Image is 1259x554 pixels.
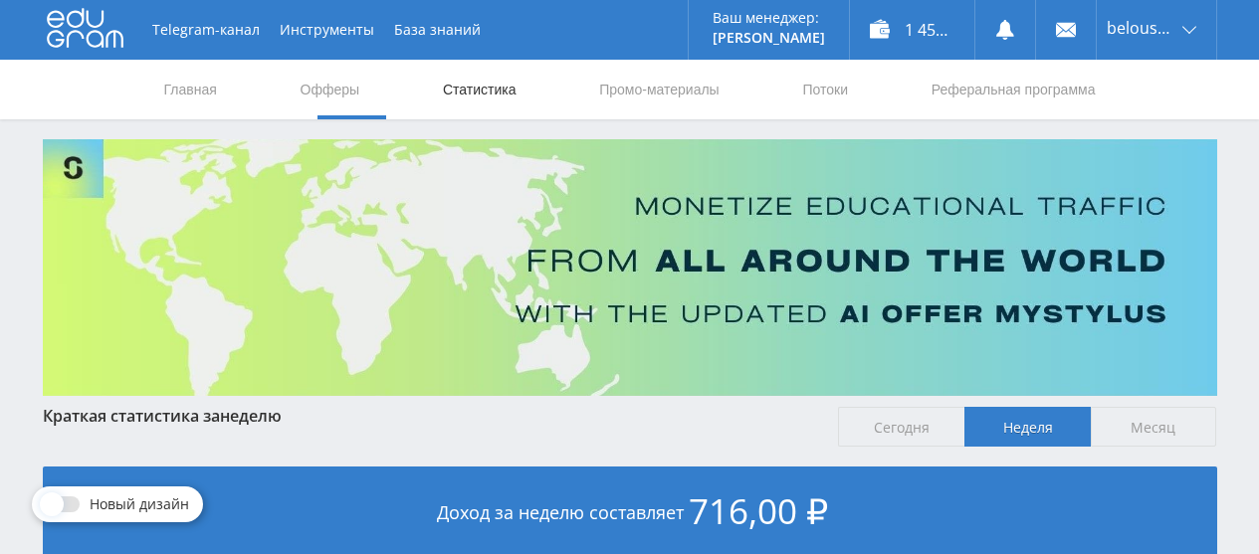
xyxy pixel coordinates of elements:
[713,10,825,26] p: Ваш менеджер:
[162,60,219,119] a: Главная
[800,60,850,119] a: Потоки
[441,60,519,119] a: Статистика
[43,407,819,425] div: Краткая статистика за
[597,60,721,119] a: Промо-материалы
[220,405,282,427] span: неделю
[299,60,362,119] a: Офферы
[964,407,1091,447] span: Неделя
[90,496,189,512] span: Новый дизайн
[838,407,964,447] span: Сегодня
[689,487,828,534] span: 716,00 ₽
[1107,20,1176,36] span: belousova1964
[1091,407,1217,447] span: Месяц
[930,60,1098,119] a: Реферальная программа
[43,139,1217,396] img: Banner
[713,30,825,46] p: [PERSON_NAME]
